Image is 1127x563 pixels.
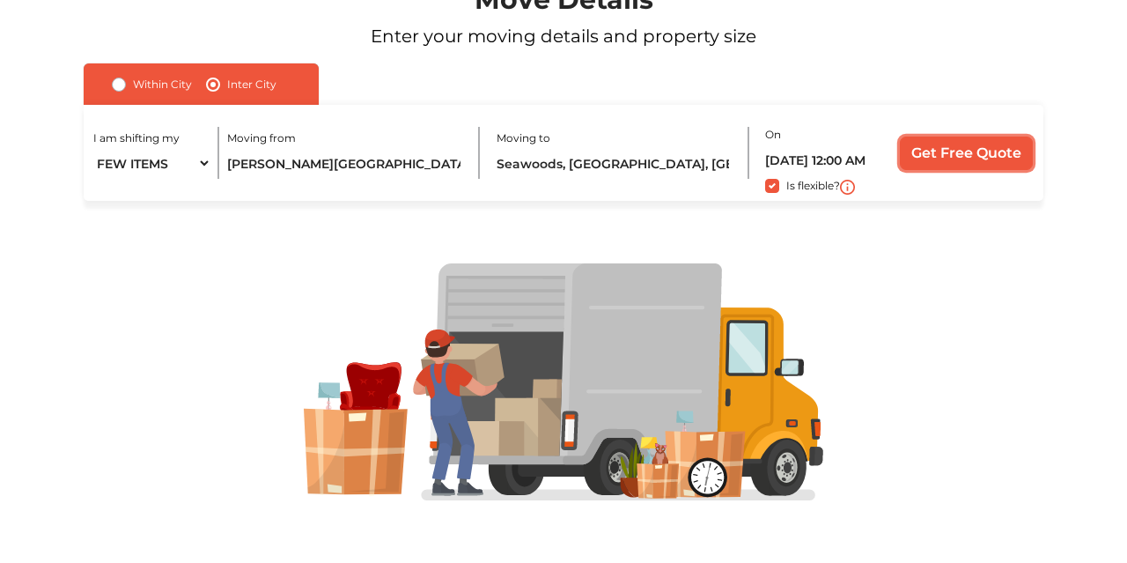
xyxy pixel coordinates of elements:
[786,175,840,194] label: Is flexible?
[497,148,734,179] input: Select City
[227,74,276,95] label: Inter City
[497,130,550,146] label: Moving to
[227,130,296,146] label: Moving from
[93,130,180,146] label: I am shifting my
[45,23,1082,49] p: Enter your moving details and property size
[765,144,885,175] input: Moving date
[840,180,855,195] img: i
[900,137,1033,170] input: Get Free Quote
[133,74,192,95] label: Within City
[227,148,465,179] input: Select City
[765,127,781,143] label: On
